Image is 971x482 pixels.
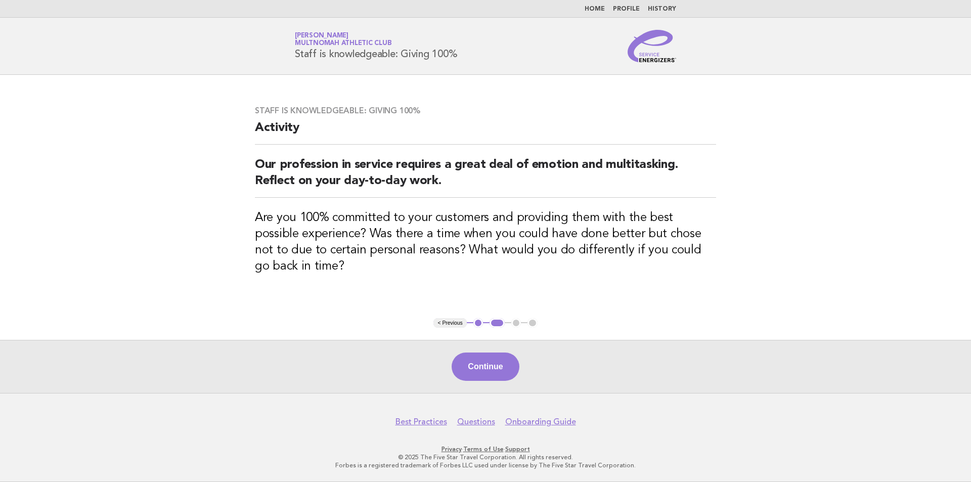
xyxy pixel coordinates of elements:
a: Privacy [442,446,462,453]
p: © 2025 The Five Star Travel Corporation. All rights reserved. [176,453,795,461]
a: [PERSON_NAME]Multnomah Athletic Club [295,32,391,47]
h2: Our profession in service requires a great deal of emotion and multitasking. Reflect on your day-... [255,157,716,198]
a: Questions [457,417,495,427]
p: · · [176,445,795,453]
h1: Staff is knowledgeable: Giving 100% [295,33,457,59]
a: History [648,6,676,12]
button: Continue [452,353,519,381]
p: Forbes is a registered trademark of Forbes LLC used under license by The Five Star Travel Corpora... [176,461,795,469]
a: Best Practices [395,417,447,427]
a: Support [505,446,530,453]
a: Onboarding Guide [505,417,576,427]
h3: Are you 100% committed to your customers and providing them with the best possible experience? Wa... [255,210,716,275]
span: Multnomah Athletic Club [295,40,391,47]
img: Service Energizers [628,30,676,62]
a: Profile [613,6,640,12]
button: 1 [473,318,483,328]
h2: Activity [255,120,716,145]
a: Home [585,6,605,12]
button: 2 [490,318,504,328]
h3: Staff is knowledgeable: Giving 100% [255,106,716,116]
a: Terms of Use [463,446,504,453]
button: < Previous [433,318,466,328]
